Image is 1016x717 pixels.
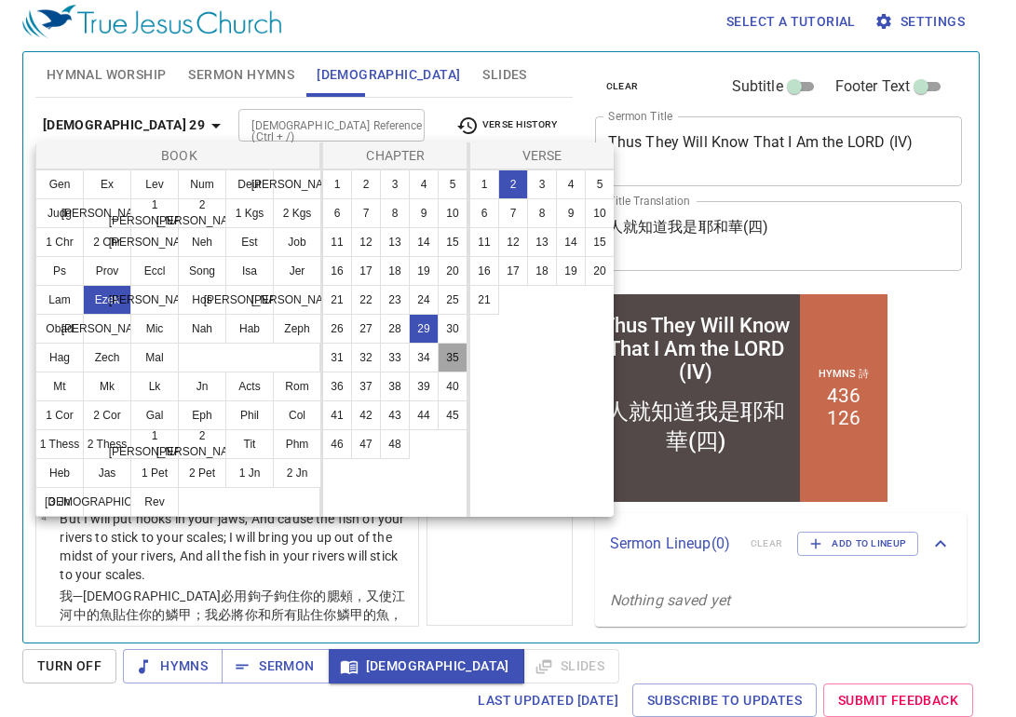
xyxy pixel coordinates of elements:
button: Mal [130,343,179,372]
button: 10 [438,198,467,228]
button: 32 [351,343,381,372]
button: 38 [380,372,410,401]
button: 2 [498,169,528,199]
button: Nah [178,314,226,344]
button: Ex [83,169,131,199]
button: 2 Thess [83,429,131,459]
p: Hymns 詩 [231,76,281,90]
button: Prov [83,256,131,286]
button: 30 [438,314,467,344]
button: 28 [380,314,410,344]
button: 20 [438,256,467,286]
button: 3 [380,169,410,199]
button: Eccl [130,256,179,286]
button: 25 [438,285,467,315]
button: 6 [322,198,352,228]
button: Gen [35,169,84,199]
button: 7 [498,198,528,228]
button: 37 [351,372,381,401]
button: 17 [351,256,381,286]
button: Rev [130,487,179,517]
button: Eph [178,400,226,430]
button: 8 [380,198,410,228]
button: 46 [322,429,352,459]
button: 1 Chr [35,227,84,257]
button: 1 [322,169,352,199]
button: 20 [585,256,615,286]
button: 2 Jn [273,458,321,488]
button: Hab [225,314,274,344]
button: 14 [409,227,439,257]
button: 16 [469,256,499,286]
li: 126 [239,116,273,139]
button: [PERSON_NAME] [130,285,179,315]
button: 8 [527,198,557,228]
li: 436 [239,94,273,116]
button: [PERSON_NAME] [83,314,131,344]
p: Chapter [327,146,465,165]
button: 22 [351,285,381,315]
button: [PERSON_NAME] [130,227,179,257]
button: 44 [409,400,439,430]
p: Book [40,146,318,165]
button: 35 [438,343,467,372]
button: 2 Chr [83,227,131,257]
button: 31 [322,343,352,372]
button: 16 [322,256,352,286]
button: 42 [351,400,381,430]
button: Lam [35,285,84,315]
div: Thus They Will Know That I Am the LORD (IV) [8,23,209,93]
button: 10 [585,198,615,228]
button: 21 [469,285,499,315]
button: Ps [35,256,84,286]
button: 1 Kgs [225,198,274,228]
button: 18 [380,256,410,286]
button: 2 Pet [178,458,226,488]
button: Mic [130,314,179,344]
button: 12 [498,227,528,257]
button: 3 Jn [35,487,84,517]
button: Isa [225,256,274,286]
button: Lev [130,169,179,199]
button: 15 [438,227,467,257]
button: Rom [273,372,321,401]
button: Ezek [83,285,131,315]
button: 47 [351,429,381,459]
p: Verse [474,146,610,165]
button: Zeph [273,314,321,344]
button: 14 [556,227,586,257]
button: 19 [409,256,439,286]
button: 1 [PERSON_NAME] [130,429,179,459]
button: 29 [409,314,439,344]
button: Lk [130,372,179,401]
button: 13 [527,227,557,257]
button: 2 Cor [83,400,131,430]
button: 9 [409,198,439,228]
button: 1 [469,169,499,199]
button: [PERSON_NAME] [273,285,321,315]
button: 24 [409,285,439,315]
button: 11 [469,227,499,257]
button: 5 [438,169,467,199]
button: 13 [380,227,410,257]
button: 15 [585,227,615,257]
button: 4 [556,169,586,199]
button: 26 [322,314,352,344]
button: 39 [409,372,439,401]
button: 9 [556,198,586,228]
button: 5 [585,169,615,199]
button: Phm [273,429,321,459]
button: 7 [351,198,381,228]
button: Gal [130,400,179,430]
button: 45 [438,400,467,430]
button: [PERSON_NAME] [83,198,131,228]
button: 18 [527,256,557,286]
button: Jn [178,372,226,401]
button: 2 [PERSON_NAME] [178,198,226,228]
button: Hos [178,285,226,315]
button: 33 [380,343,410,372]
button: [PERSON_NAME] [273,169,321,199]
button: 2 [351,169,381,199]
button: 1 [PERSON_NAME] [130,198,179,228]
button: Acts [225,372,274,401]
